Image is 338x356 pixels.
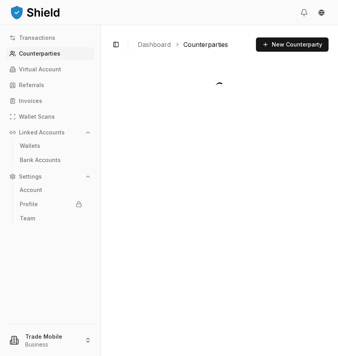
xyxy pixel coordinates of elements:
p: Team [20,216,35,221]
p: Account [20,187,42,193]
p: Wallet Scans [19,114,55,119]
img: ShieldPay Logo [9,4,61,20]
p: Settings [19,174,42,179]
a: Invoices [6,95,94,107]
button: Settings [6,170,94,183]
button: Linked Accounts [6,126,94,139]
nav: breadcrumb [138,40,250,49]
a: Account [17,184,85,196]
p: Counterparties [19,51,60,56]
p: Referrals [19,82,44,88]
p: Invoices [19,98,42,104]
a: Dashboard [138,40,171,49]
a: Wallets [17,140,85,152]
a: Team [17,212,85,225]
p: Linked Accounts [19,130,65,135]
p: Business [25,341,78,349]
a: Bank Accounts [17,154,85,166]
a: Counterparties [6,47,94,60]
p: Transactions [19,35,55,41]
a: Counterparties [183,40,228,49]
a: Referrals [6,79,94,91]
button: Trade MobileBusiness [3,328,97,353]
p: Profile [20,201,38,207]
a: Profile [17,198,85,211]
a: Wallet Scans [6,110,94,123]
button: New Counterparty [256,37,329,52]
p: Virtual Account [19,67,61,72]
p: Wallets [20,143,40,149]
a: Transactions [6,32,94,44]
p: Trade Mobile [25,332,78,341]
p: Bank Accounts [20,157,61,163]
a: Virtual Account [6,63,94,76]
